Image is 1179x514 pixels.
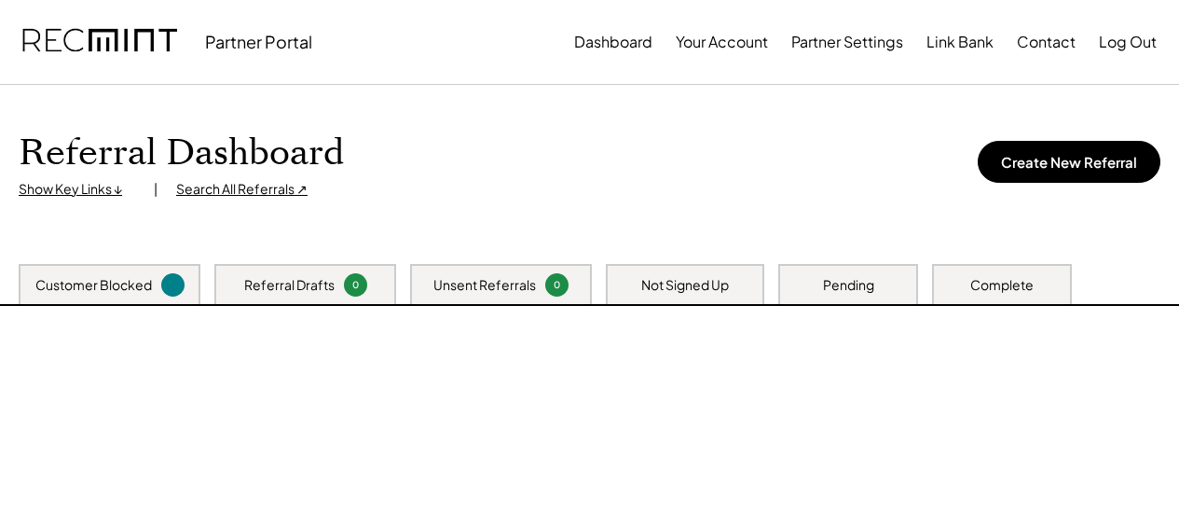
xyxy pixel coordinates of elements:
[19,132,344,175] h1: Referral Dashboard
[791,23,903,61] button: Partner Settings
[19,180,135,199] div: Show Key Links ↓
[176,180,308,199] div: Search All Referrals ↗
[574,23,652,61] button: Dashboard
[1099,23,1157,61] button: Log Out
[676,23,768,61] button: Your Account
[205,31,312,52] div: Partner Portal
[1017,23,1076,61] button: Contact
[433,276,536,295] div: Unsent Referrals
[347,278,364,292] div: 0
[823,276,874,295] div: Pending
[970,276,1034,295] div: Complete
[641,276,729,295] div: Not Signed Up
[926,23,994,61] button: Link Bank
[548,278,566,292] div: 0
[244,276,335,295] div: Referral Drafts
[154,180,158,199] div: |
[22,10,177,74] img: recmint-logotype%403x.png
[978,141,1160,183] button: Create New Referral
[35,276,152,295] div: Customer Blocked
